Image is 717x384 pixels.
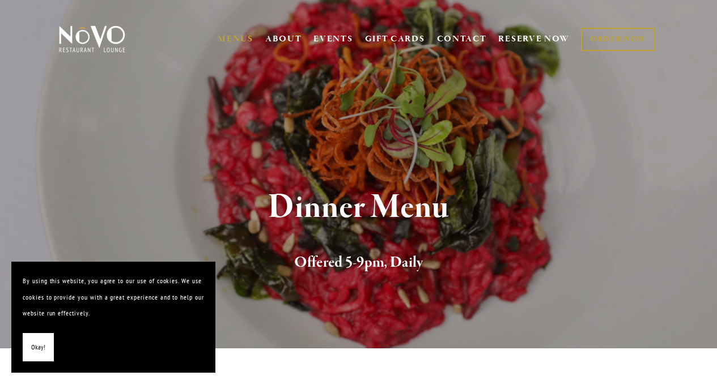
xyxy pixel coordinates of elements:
[75,251,642,275] h2: Offered 5-9pm, Daily
[23,333,54,362] button: Okay!
[57,25,128,53] img: Novo Restaurant &amp; Lounge
[218,33,253,45] a: MENUS
[365,28,425,50] a: GIFT CARDS
[75,189,642,226] h1: Dinner Menu
[498,28,570,50] a: RESERVE NOW
[581,28,655,51] a: ORDER NOW
[23,273,204,322] p: By using this website, you agree to our use of cookies. We use cookies to provide you with a grea...
[265,33,302,45] a: ABOUT
[31,339,45,356] span: Okay!
[313,33,353,45] a: EVENTS
[11,262,215,373] section: Cookie banner
[437,28,487,50] a: CONTACT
